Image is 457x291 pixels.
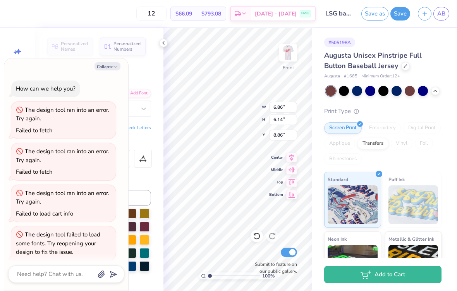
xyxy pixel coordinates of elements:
[301,11,309,16] span: FREE
[344,73,357,80] span: # 1685
[16,168,53,176] div: Failed to fetch
[9,57,27,63] span: Image AI
[136,7,167,21] input: – –
[16,210,73,217] div: Failed to load cart info
[415,138,433,149] div: Foil
[269,192,283,197] span: Bottom
[16,147,109,164] div: The design tool ran into an error. Try again.
[120,89,151,98] div: Add Font
[324,153,362,165] div: Rhinestones
[357,138,388,149] div: Transfers
[328,235,347,243] span: Neon Ink
[324,138,355,149] div: Applique
[403,122,441,134] div: Digital Print
[269,180,283,185] span: Top
[251,261,297,275] label: Submit to feature on our public gallery.
[324,38,355,47] div: # 505198A
[269,167,283,173] span: Middle
[388,245,438,284] img: Metallic & Glitter Ink
[16,189,109,206] div: The design tool ran into an error. Try again.
[388,185,438,224] img: Puff Ink
[16,106,109,123] div: The design tool ran into an error. Try again.
[390,7,410,21] button: Save
[113,41,141,52] span: Personalized Numbers
[324,266,442,283] button: Add to Cart
[175,10,192,18] span: $66.09
[255,10,297,18] span: [DATE] - [DATE]
[283,64,294,71] div: Front
[94,62,120,70] button: Collapse
[324,51,422,70] span: Augusta Unisex Pinstripe Full Button Baseball Jersey
[388,175,405,183] span: Puff Ink
[324,122,362,134] div: Screen Print
[391,138,412,149] div: Vinyl
[433,7,449,21] a: AB
[364,122,401,134] div: Embroidery
[388,235,434,243] span: Metallic & Glitter Ink
[16,231,100,256] div: The design tool failed to load some fonts. Try reopening your design to fix the issue.
[361,73,400,80] span: Minimum Order: 12 +
[328,245,378,284] img: Neon Ink
[16,127,53,134] div: Failed to fetch
[361,7,388,21] button: Save as
[16,85,76,92] div: How can we help you?
[328,175,348,183] span: Standard
[201,10,221,18] span: $793.08
[320,6,357,21] input: Untitled Design
[280,45,296,60] img: Front
[269,155,283,160] span: Center
[324,107,442,116] div: Print Type
[437,9,445,18] span: AB
[324,73,340,80] span: Augusta
[262,272,275,279] span: 100 %
[328,185,378,224] img: Standard
[61,41,88,52] span: Personalized Names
